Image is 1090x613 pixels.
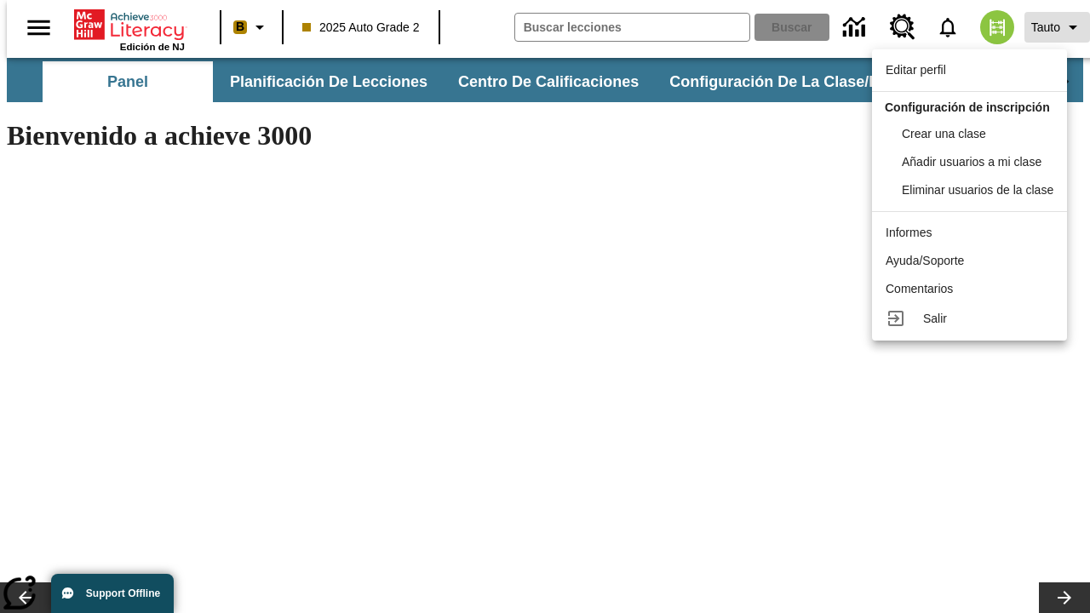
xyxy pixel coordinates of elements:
[886,226,932,239] span: Informes
[902,155,1041,169] span: Añadir usuarios a mi clase
[923,312,947,325] span: Salir
[7,14,249,29] body: Máximo 600 caracteres
[886,282,953,295] span: Comentarios
[885,100,1050,114] span: Configuración de inscripción
[902,127,986,140] span: Crear una clase
[886,254,964,267] span: Ayuda/Soporte
[886,63,946,77] span: Editar perfil
[902,183,1053,197] span: Eliminar usuarios de la clase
